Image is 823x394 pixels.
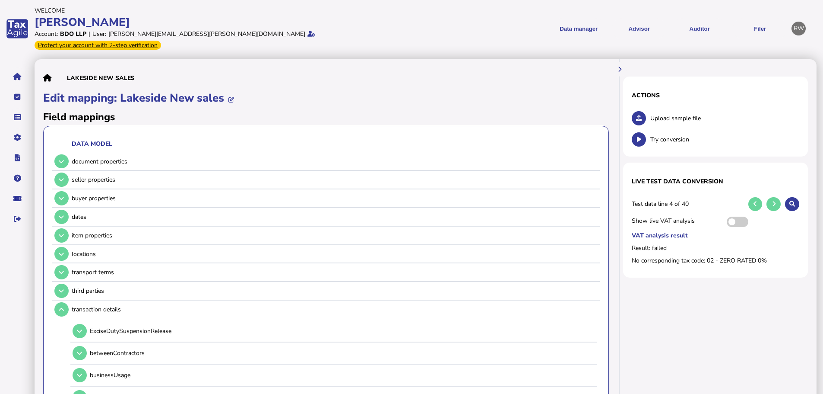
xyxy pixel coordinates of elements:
div: locations [72,250,597,258]
div: Lakeside New sales [67,74,134,82]
div: From Oct 1, 2025, 2-step verification will be required to login. Set it up now... [35,41,161,50]
button: Open [54,210,69,224]
div: buyer properties [72,194,597,202]
label: No corresponding tax code: 02 - ZERO RATED 0% [632,256,799,265]
div: | [89,30,90,38]
span: Show live VAT analysis [632,217,722,227]
button: Developer hub links [8,149,26,167]
button: Open [54,228,69,243]
button: Upload sample file. [632,111,646,125]
button: Test conversion. [632,132,646,147]
h1: Live test data conversion [632,177,799,186]
div: BDO LLP [60,30,86,38]
h1: Edit mapping: Lakeside New sales [43,90,609,108]
button: Raise a support ticket [8,189,26,208]
p: businessUsage [90,371,256,379]
i: Email verified [307,31,315,37]
div: [PERSON_NAME][EMAIL_ADDRESS][PERSON_NAME][DOMAIN_NAME] [108,30,305,38]
button: Data manager [8,108,26,126]
button: Tasks [8,88,26,106]
button: Manage settings [8,128,26,147]
label: VAT analysis result [632,231,799,240]
div: transport terms [72,268,597,276]
div: Welcome [35,6,409,15]
button: Sign out [8,210,26,228]
div: third parties [72,287,597,295]
button: Hide [613,62,627,77]
span: Test data line 4 of 40 [632,200,744,208]
button: Open [73,346,87,360]
div: document properties [72,157,597,166]
p: betweenContractors [90,349,256,357]
button: Open [54,247,69,261]
div: dates [72,213,597,221]
button: Auditor [672,18,727,39]
button: Open [54,302,69,317]
div: Account: [35,30,58,38]
div: seller properties [72,176,597,184]
h1: Actions [632,91,799,99]
button: Open [73,368,87,382]
button: Open [54,154,69,169]
button: Help pages [8,169,26,187]
button: Open [73,324,87,338]
button: Edit mapping name [224,93,238,107]
label: Result: failed [632,244,799,252]
button: Shows a dropdown of Data manager options [551,18,606,39]
p: ExciseDutySuspensionRelease [90,327,256,335]
button: Open [54,284,69,298]
button: Open [54,265,69,279]
i: Data manager [14,117,21,118]
button: Shows a dropdown of VAT Advisor options [612,18,666,39]
div: Profile settings [791,22,806,36]
button: Filer [733,18,787,39]
div: item properties [72,231,597,240]
button: Home [8,67,26,86]
button: Open [54,191,69,205]
menu: navigate products [413,18,788,39]
h2: Field mappings [43,110,609,124]
div: User: [92,30,106,38]
div: transaction details [72,305,597,314]
button: Open [54,173,69,187]
th: Data model [71,139,597,148]
span: Upload sample file [650,114,799,122]
span: Try conversion [650,135,799,144]
div: [PERSON_NAME] [35,15,409,30]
